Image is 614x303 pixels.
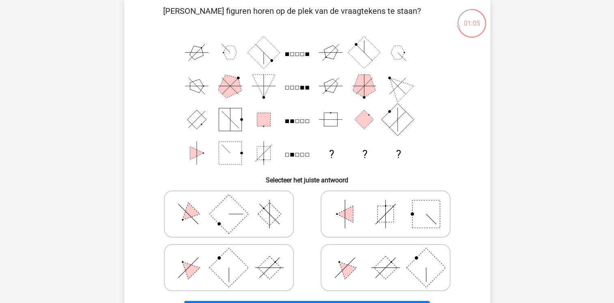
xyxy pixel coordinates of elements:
h6: Selecteer het juiste antwoord [137,170,477,184]
text: ? [396,148,401,160]
p: [PERSON_NAME] figuren horen op de plek van de vraagtekens te staan? [137,5,447,29]
text: ? [329,148,334,160]
text: ? [362,148,367,160]
div: 01:05 [457,8,487,28]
